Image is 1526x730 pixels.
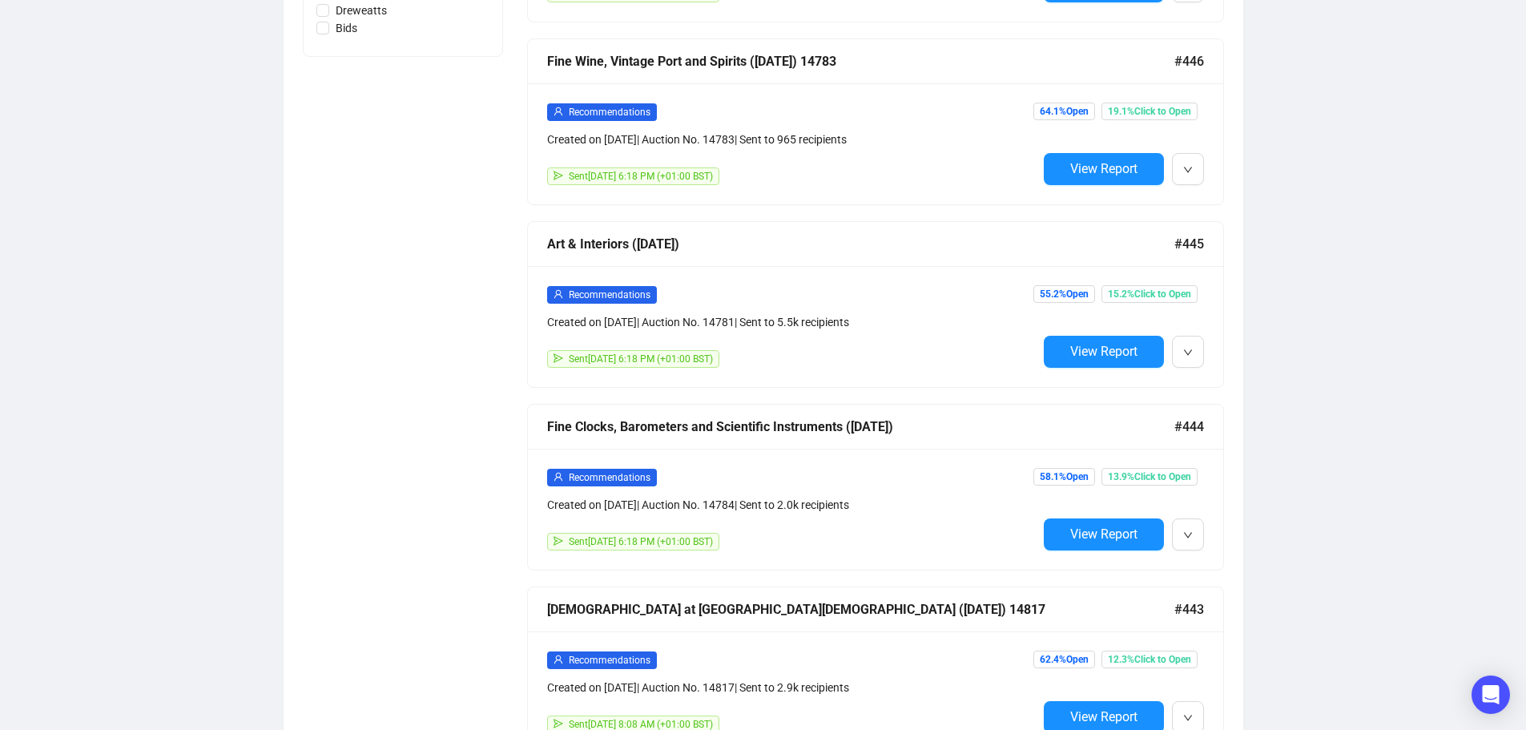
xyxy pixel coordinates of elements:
[554,472,563,482] span: user
[1033,468,1095,486] span: 58.1% Open
[569,472,650,483] span: Recommendations
[329,19,364,37] span: Bids
[527,38,1224,205] a: Fine Wine, Vintage Port and Spirits ([DATE]) 14783#446userRecommendationsCreated on [DATE]| Aucti...
[1183,165,1193,175] span: down
[569,353,713,365] span: Sent [DATE] 6:18 PM (+01:00 BST)
[1070,526,1137,542] span: View Report
[527,221,1224,388] a: Art & Interiors ([DATE])#445userRecommendationsCreated on [DATE]| Auction No. 14781| Sent to 5.5k...
[554,719,563,728] span: send
[1183,348,1193,357] span: down
[1174,234,1204,254] span: #445
[1070,344,1137,359] span: View Report
[547,679,1037,696] div: Created on [DATE] | Auction No. 14817 | Sent to 2.9k recipients
[569,719,713,730] span: Sent [DATE] 8:08 AM (+01:00 BST)
[547,496,1037,514] div: Created on [DATE] | Auction No. 14784 | Sent to 2.0k recipients
[1101,651,1198,668] span: 12.3% Click to Open
[1174,417,1204,437] span: #444
[1174,599,1204,619] span: #443
[569,171,713,182] span: Sent [DATE] 6:18 PM (+01:00 BST)
[569,536,713,547] span: Sent [DATE] 6:18 PM (+01:00 BST)
[1101,285,1198,303] span: 15.2% Click to Open
[554,171,563,180] span: send
[547,313,1037,331] div: Created on [DATE] | Auction No. 14781 | Sent to 5.5k recipients
[569,655,650,666] span: Recommendations
[1033,651,1095,668] span: 62.4% Open
[547,51,1174,71] div: Fine Wine, Vintage Port and Spirits ([DATE]) 14783
[1070,161,1137,176] span: View Report
[1033,103,1095,120] span: 64.1% Open
[547,234,1174,254] div: Art & Interiors ([DATE])
[554,289,563,299] span: user
[547,599,1174,619] div: [DEMOGRAPHIC_DATA] at [GEOGRAPHIC_DATA][DEMOGRAPHIC_DATA] ([DATE]) 14817
[569,107,650,118] span: Recommendations
[1044,336,1164,368] button: View Report
[554,107,563,116] span: user
[329,2,393,19] span: Dreweatts
[1183,713,1193,723] span: down
[569,289,650,300] span: Recommendations
[1183,530,1193,540] span: down
[1101,103,1198,120] span: 19.1% Click to Open
[1070,709,1137,724] span: View Report
[527,404,1224,571] a: Fine Clocks, Barometers and Scientific Instruments ([DATE])#444userRecommendationsCreated on [DAT...
[1044,153,1164,185] button: View Report
[554,655,563,664] span: user
[554,353,563,363] span: send
[547,417,1174,437] div: Fine Clocks, Barometers and Scientific Instruments ([DATE])
[547,131,1037,148] div: Created on [DATE] | Auction No. 14783 | Sent to 965 recipients
[1044,518,1164,551] button: View Report
[1033,285,1095,303] span: 55.2% Open
[1174,51,1204,71] span: #446
[1472,676,1510,714] div: Open Intercom Messenger
[554,536,563,546] span: send
[1101,468,1198,486] span: 13.9% Click to Open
